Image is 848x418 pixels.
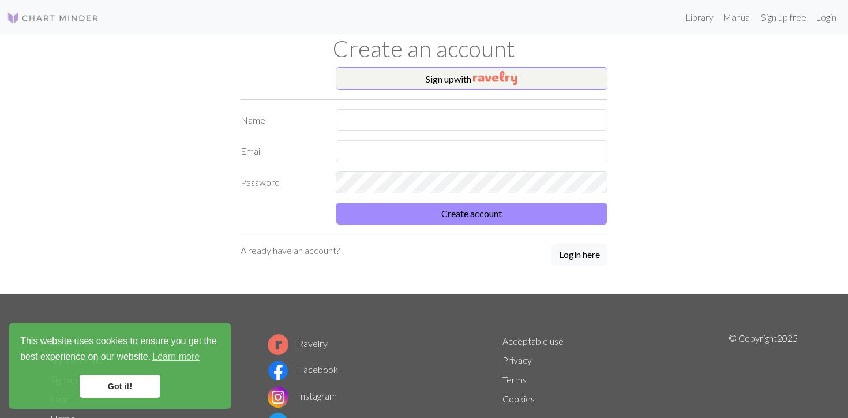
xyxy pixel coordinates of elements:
span: This website uses cookies to ensure you get the best experience on our website. [20,334,220,365]
label: Email [234,140,329,162]
label: Name [234,109,329,131]
button: Create account [336,203,607,225]
a: Library [681,6,718,29]
p: Already have an account? [241,244,340,257]
a: Login [811,6,841,29]
label: Password [234,171,329,193]
a: Cookies [502,393,535,404]
div: cookieconsent [9,323,231,409]
a: Acceptable use [502,335,564,346]
img: Ravelry [473,71,517,85]
a: Manual [718,6,756,29]
button: Login here [551,244,607,266]
img: Logo [7,11,99,25]
img: Instagram logo [268,387,288,408]
button: Sign upwith [336,67,607,90]
h1: Create an account [43,35,805,62]
a: Facebook [268,364,338,375]
a: Ravelry [268,338,328,349]
img: Facebook logo [268,360,288,381]
a: Login here [551,244,607,267]
img: Ravelry logo [268,334,288,355]
a: learn more about cookies [151,348,201,365]
a: Privacy [502,354,532,365]
a: Sign up free [756,6,811,29]
a: dismiss cookie message [80,375,160,398]
a: Terms [502,374,527,385]
a: Instagram [268,390,337,401]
